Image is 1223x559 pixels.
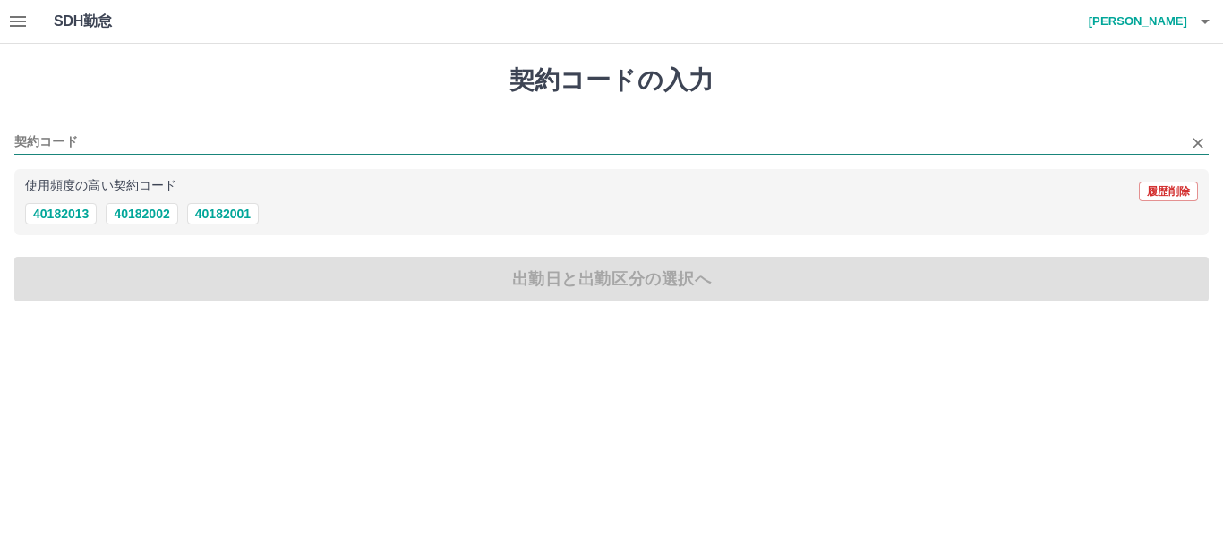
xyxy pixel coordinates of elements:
[14,65,1209,96] h1: 契約コードの入力
[25,203,97,224] button: 40182013
[1139,182,1198,201] button: 履歴削除
[187,203,259,224] button: 40182001
[1185,131,1210,156] button: Clear
[25,180,176,192] p: 使用頻度の高い契約コード
[106,203,177,224] button: 40182002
